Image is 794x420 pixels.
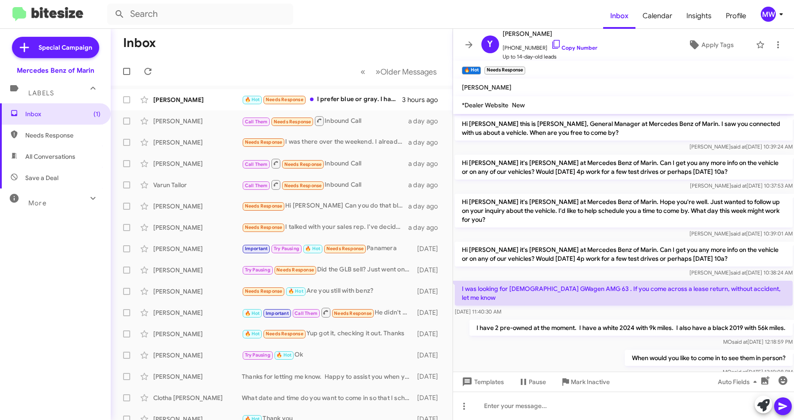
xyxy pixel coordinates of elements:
[511,374,553,390] button: Pause
[242,94,402,105] div: I prefer blue or gray. I have a black and green. Not into white. I don't think white looks good o...
[455,155,793,180] p: Hi [PERSON_NAME] it's [PERSON_NAME] at Mercedes Benz of Marin. Can I get you any more info on the...
[551,44,597,51] a: Copy Number
[274,119,311,125] span: Needs Response
[455,116,793,141] p: Hi [PERSON_NAME] this is [PERSON_NAME], General Manager at Mercedes Benz of Marin. I saw you conn...
[408,223,445,232] div: a day ago
[153,181,242,189] div: Varun Tailor
[153,223,242,232] div: [PERSON_NAME]
[242,307,414,318] div: He didn't use his business account last time and they said the other income wasn't all that great
[512,101,525,109] span: New
[245,246,268,251] span: Important
[153,330,242,338] div: [PERSON_NAME]
[266,97,303,102] span: Needs Response
[245,267,271,273] span: Try Pausing
[25,173,58,182] span: Save a Deal
[153,117,242,126] div: [PERSON_NAME]
[153,159,242,168] div: [PERSON_NAME]
[245,119,268,125] span: Call Them
[462,67,481,75] small: 🔥 Hot
[731,182,746,189] span: said at
[730,269,746,276] span: said at
[469,320,792,336] p: I have 2 pre-owned at the moment. I have a white 2024 with 9k miles. I also have a black 2019 wit...
[242,393,414,402] div: What date and time do you want to come in so that I schedule you for an appointment? This way, I ...
[753,7,784,22] button: MW
[242,115,408,126] div: Inbound Call
[503,28,597,39] span: [PERSON_NAME]
[414,351,445,360] div: [DATE]
[376,66,380,77] span: »
[503,39,597,52] span: [PHONE_NUMBER]
[274,246,299,251] span: Try Pausing
[453,374,511,390] button: Templates
[462,83,511,91] span: [PERSON_NAME]
[276,267,314,273] span: Needs Response
[242,286,414,296] div: Are you still with benz?
[761,7,776,22] div: MW
[402,95,445,104] div: 3 hours ago
[245,183,268,188] span: Call Them
[242,329,414,339] div: Yup got it, checking it out. Thanks
[245,352,271,358] span: Try Pausing
[370,63,442,81] button: Next
[266,310,289,316] span: Important
[12,37,99,58] a: Special Campaign
[414,308,445,317] div: [DATE]
[408,181,445,189] div: a day ago
[326,246,364,251] span: Needs Response
[153,138,242,147] div: [PERSON_NAME]
[408,159,445,168] div: a day ago
[460,374,504,390] span: Templates
[245,331,260,337] span: 🔥 Hot
[455,194,793,228] p: Hi [PERSON_NAME] it's [PERSON_NAME] at Mercedes Benz of Marin. Hope you're well. Just wanted to f...
[635,3,679,29] a: Calendar
[153,202,242,211] div: [PERSON_NAME]
[414,330,445,338] div: [DATE]
[242,222,408,232] div: I talked with your sales rep. I've decided to go a different route. Thanks
[305,246,320,251] span: 🔥 Hot
[245,310,260,316] span: 🔥 Hot
[455,308,501,315] span: [DATE] 11:40:30 AM
[503,52,597,61] span: Up to 14-day-old leads
[25,110,101,118] span: Inbox
[414,393,445,402] div: [DATE]
[242,179,408,190] div: Inbound Call
[689,143,792,150] span: [PERSON_NAME] [DATE] 10:39:24 AM
[153,308,242,317] div: [PERSON_NAME]
[603,3,635,29] a: Inbox
[153,287,242,296] div: [PERSON_NAME]
[245,203,283,209] span: Needs Response
[484,67,525,75] small: Needs Response
[355,63,371,81] button: Previous
[123,36,156,50] h1: Inbox
[731,369,747,375] span: said at
[245,97,260,102] span: 🔥 Hot
[266,331,303,337] span: Needs Response
[711,374,767,390] button: Auto Fields
[284,183,322,188] span: Needs Response
[242,201,408,211] div: Hi [PERSON_NAME] Can you do that blue eqb loaner car as a 2 year lease at $249 and $3000 down. Th...
[689,230,792,237] span: [PERSON_NAME] [DATE] 10:39:01 AM
[679,3,719,29] a: Insights
[455,242,793,267] p: Hi [PERSON_NAME] it's [PERSON_NAME] at Mercedes Benz of Marin. Can I get you any more info on the...
[242,158,408,169] div: Inbound Call
[669,37,751,53] button: Apply Tags
[107,4,293,25] input: Search
[722,369,792,375] span: MO [DATE] 12:19:08 PM
[414,266,445,275] div: [DATE]
[701,37,734,53] span: Apply Tags
[39,43,92,52] span: Special Campaign
[689,182,792,189] span: [PERSON_NAME] [DATE] 10:37:53 AM
[408,138,445,147] div: a day ago
[288,288,303,294] span: 🔥 Hot
[153,351,242,360] div: [PERSON_NAME]
[529,374,546,390] span: Pause
[242,137,408,147] div: I was there over the weekend. I already test drove the vehicle. You were going to get back to me ...
[245,139,283,145] span: Needs Response
[276,352,291,358] span: 🔥 Hot
[408,117,445,126] div: a day ago
[719,3,753,29] a: Profile
[153,372,242,381] div: [PERSON_NAME]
